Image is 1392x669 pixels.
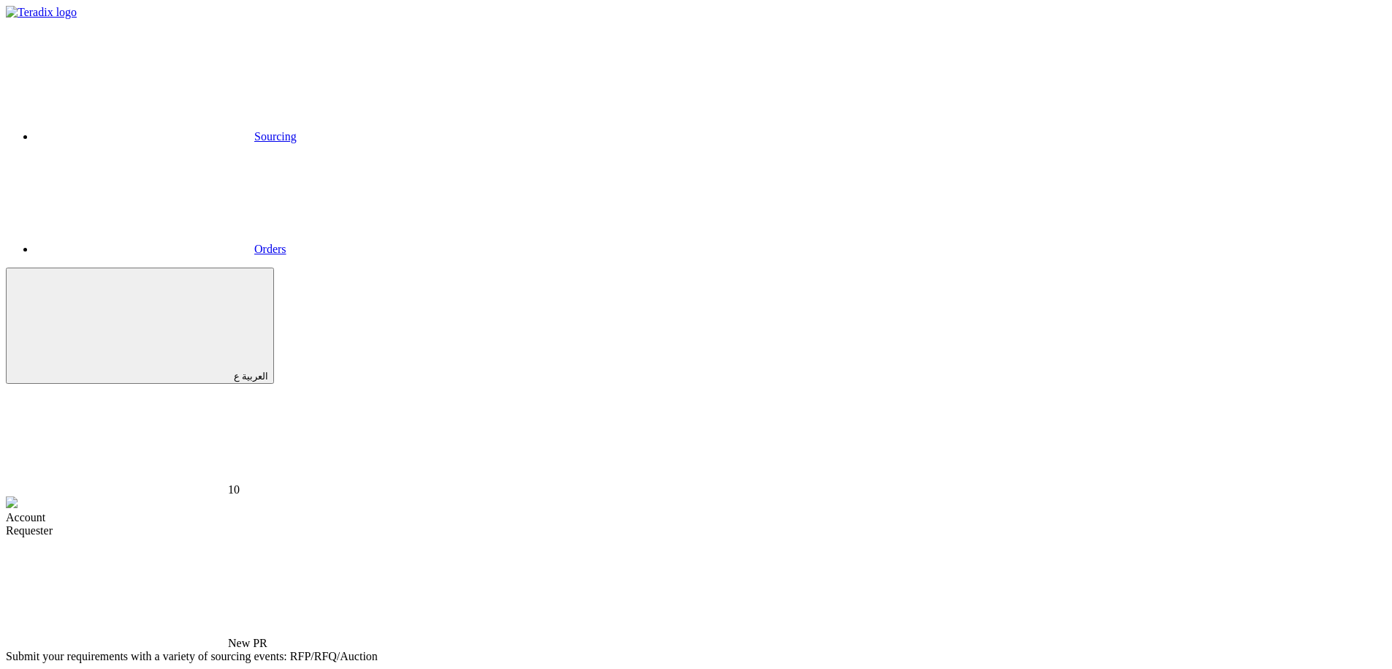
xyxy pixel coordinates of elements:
[6,6,77,19] img: Teradix logo
[35,130,297,143] a: Sourcing
[6,511,1386,524] div: Account
[234,371,240,382] span: ع
[6,524,1386,537] div: Requester
[6,496,18,508] img: profile_test.png
[6,268,274,384] button: العربية ع
[228,637,267,649] span: New PR
[242,371,268,382] span: العربية
[228,483,240,496] span: 10
[35,243,286,255] a: Orders
[6,650,1386,663] div: Submit your requirements with a variety of sourcing events: RFP/RFQ/Auction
